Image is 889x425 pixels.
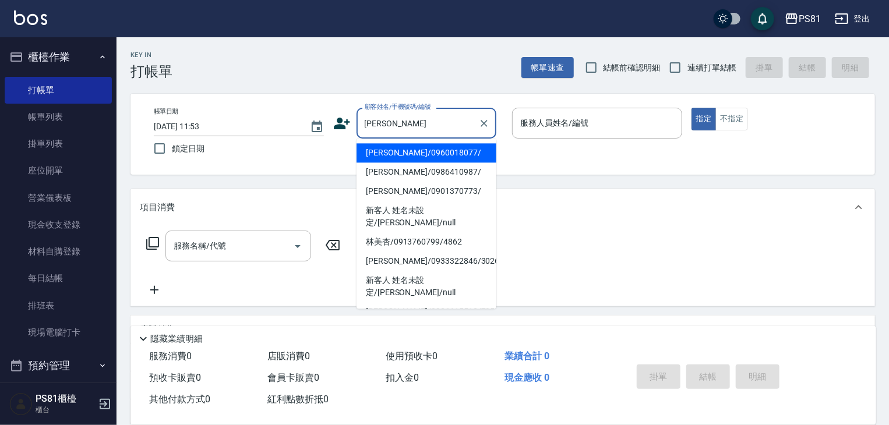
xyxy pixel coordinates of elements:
[5,381,112,411] button: 報表及分析
[5,157,112,184] a: 座位開單
[149,350,192,362] span: 服務消費 0
[357,232,496,252] li: 林美杏/0913760799/4862
[799,12,821,26] div: PS81
[149,372,201,383] span: 預收卡販賣 0
[150,333,203,345] p: 隱藏業績明細
[365,102,431,111] label: 顧客姓名/手機號碼/編號
[130,316,875,343] div: 店販銷售
[521,57,574,79] button: 帳單速查
[5,238,112,265] a: 材料自購登錄
[357,302,496,321] li: [PERSON_NAME]/0936615512/7957
[5,292,112,319] a: 排班表
[830,8,875,30] button: 登出
[172,143,204,155] span: 鎖定日期
[604,62,661,74] span: 結帳前確認明細
[154,117,298,136] input: YYYY/MM/DD hh:mm
[140,201,175,214] p: 項目消費
[5,265,112,292] a: 每日結帳
[715,108,748,130] button: 不指定
[5,185,112,211] a: 營業儀表板
[357,162,496,182] li: [PERSON_NAME]/0986410987/
[267,372,319,383] span: 會員卡販賣 0
[14,10,47,25] img: Logo
[130,51,172,59] h2: Key In
[5,211,112,238] a: 現金收支登錄
[476,115,492,132] button: Clear
[357,252,496,271] li: [PERSON_NAME]/0933322846/3026
[267,394,329,405] span: 紅利點數折抵 0
[5,350,112,381] button: 預約管理
[692,108,717,130] button: 指定
[130,189,875,226] div: 項目消費
[140,324,175,336] p: 店販銷售
[357,201,496,232] li: 新客人 姓名未設定/[PERSON_NAME]/null
[780,7,825,31] button: PS81
[5,42,112,72] button: 櫃檯作業
[386,372,419,383] span: 扣入金 0
[9,392,33,416] img: Person
[5,130,112,157] a: 掛單列表
[36,393,95,405] h5: PS81櫃檯
[149,394,210,405] span: 其他付款方式 0
[5,104,112,130] a: 帳單列表
[303,113,331,141] button: Choose date, selected date is 2025-09-09
[386,350,438,362] span: 使用預收卡 0
[357,143,496,162] li: [PERSON_NAME]/0960018077/
[5,77,112,104] a: 打帳單
[505,372,549,383] span: 現金應收 0
[288,237,307,256] button: Open
[357,182,496,201] li: [PERSON_NAME]/0901370773/
[130,63,172,80] h3: 打帳單
[154,107,178,116] label: 帳單日期
[505,350,549,362] span: 業績合計 0
[5,319,112,346] a: 現場電腦打卡
[267,350,310,362] span: 店販消費 0
[36,405,95,415] p: 櫃台
[687,62,736,74] span: 連續打單結帳
[357,271,496,302] li: 新客人 姓名未設定/[PERSON_NAME]/null
[751,7,774,30] button: save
